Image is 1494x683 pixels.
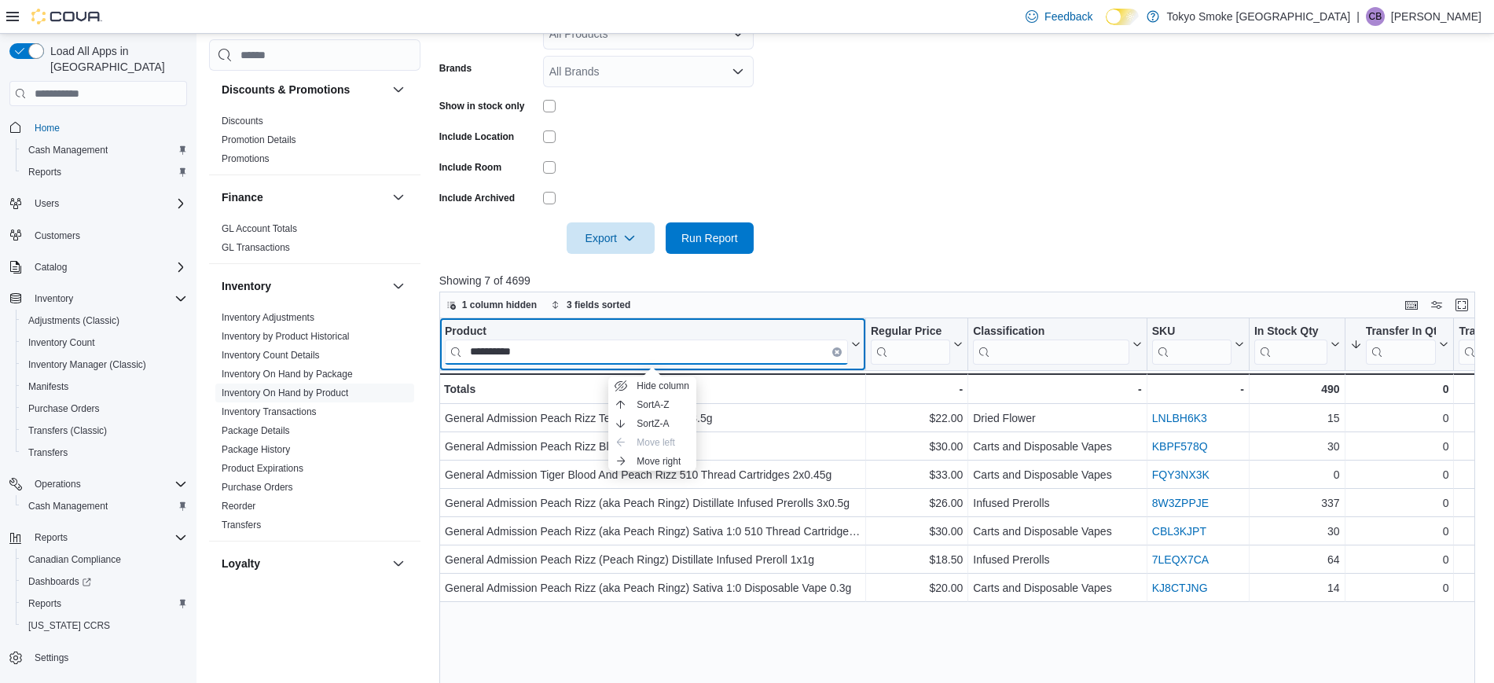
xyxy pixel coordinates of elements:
h3: Inventory [222,278,271,294]
span: CB [1369,7,1382,26]
span: Inventory Count [22,333,187,352]
button: Inventory Count [16,332,193,354]
a: Customers [28,226,86,245]
a: Product Expirations [222,463,303,474]
a: LNLBH6K3 [1152,413,1207,425]
button: Operations [3,473,193,495]
div: 30 [1254,523,1340,542]
span: 1 column hidden [462,299,537,311]
div: 0 [1349,438,1448,457]
div: Classification [973,325,1129,340]
div: 0 [1349,551,1448,570]
p: | [1356,7,1360,26]
button: Run Report [666,222,754,254]
button: Catalog [28,258,73,277]
button: Export [567,222,655,254]
a: Inventory Manager (Classic) [22,355,152,374]
span: Sort Z-A [637,417,669,430]
span: Reports [28,166,61,178]
div: - [871,380,963,398]
button: Reports [16,161,193,183]
span: Operations [28,475,187,494]
span: Transfers [222,519,261,531]
div: $30.00 [871,523,963,542]
span: Hide column [637,380,689,392]
a: CBL3KJPT [1152,526,1206,538]
a: Feedback [1019,1,1099,32]
div: Product [445,325,848,365]
span: Product Expirations [222,462,303,475]
span: Manifests [22,377,187,396]
div: 0 [1349,466,1448,485]
span: Operations [35,478,81,490]
div: SKU URL [1152,325,1232,365]
button: Loyalty [222,556,386,571]
a: Discounts [222,116,263,127]
a: Purchase Orders [22,399,106,418]
button: ProductClear input [445,325,861,365]
span: Cash Management [22,497,187,516]
label: Brands [439,62,472,75]
a: Inventory Count [22,333,101,352]
h3: Discounts & Promotions [222,82,350,97]
a: Reorder [222,501,255,512]
span: Canadian Compliance [22,550,187,569]
a: [US_STATE] CCRS [22,616,116,635]
a: Inventory On Hand by Package [222,369,353,380]
a: KJ8CTJNG [1152,582,1208,595]
button: Settings [3,646,193,669]
button: Manifests [16,376,193,398]
button: Reports [16,593,193,615]
div: 30 [1254,438,1340,457]
div: Infused Prerolls [973,551,1142,570]
label: Include Location [439,130,514,143]
span: Settings [35,652,68,664]
div: General Admission Tiger Blood And Peach Rizz 510 Thread Cartridges 2x0.45g [445,466,861,485]
button: Purchase Orders [16,398,193,420]
div: SKU [1152,325,1232,340]
span: Settings [28,648,187,667]
a: KBPF578Q [1152,441,1208,453]
h3: Finance [222,189,263,205]
button: Inventory [389,277,408,296]
div: Codi Baechler [1366,7,1385,26]
span: Inventory On Hand by Package [222,368,353,380]
p: Showing 7 of 4699 [439,273,1486,288]
button: Transfer In Qty [1349,325,1448,365]
div: Dried Flower [973,409,1142,428]
span: Reports [28,528,187,547]
span: Adjustments (Classic) [22,311,187,330]
a: Reports [22,163,68,182]
span: Package History [222,443,290,456]
a: GL Transactions [222,242,290,253]
div: Carts and Disposable Vapes [973,579,1142,598]
a: Purchase Orders [222,482,293,493]
p: Tokyo Smoke [GEOGRAPHIC_DATA] [1167,7,1351,26]
span: Inventory [35,292,73,305]
span: Transfers (Classic) [22,421,187,440]
span: Inventory Manager (Classic) [28,358,146,371]
button: Cash Management [16,495,193,517]
span: Feedback [1044,9,1092,24]
span: Home [28,117,187,137]
span: Purchase Orders [22,399,187,418]
div: Inventory [209,308,420,541]
span: Transfers [28,446,68,459]
button: Open list of options [732,28,744,40]
span: Inventory On Hand by Product [222,387,348,399]
button: 3 fields sorted [545,296,637,314]
button: [US_STATE] CCRS [16,615,193,637]
div: General Admission Peach Rizz Blinker Pod 0.95g [445,438,861,457]
button: Discounts & Promotions [389,80,408,99]
a: Canadian Compliance [22,550,127,569]
a: Transfers (Classic) [22,421,113,440]
span: [US_STATE] CCRS [28,619,110,632]
div: Carts and Disposable Vapes [973,438,1142,457]
button: Regular Price [871,325,963,365]
button: SortZ-A [608,414,696,433]
span: Dashboards [22,572,187,591]
span: Promotions [222,152,270,165]
span: Catalog [35,261,67,274]
button: SortA-Z [608,395,696,414]
button: Inventory Manager (Classic) [16,354,193,376]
